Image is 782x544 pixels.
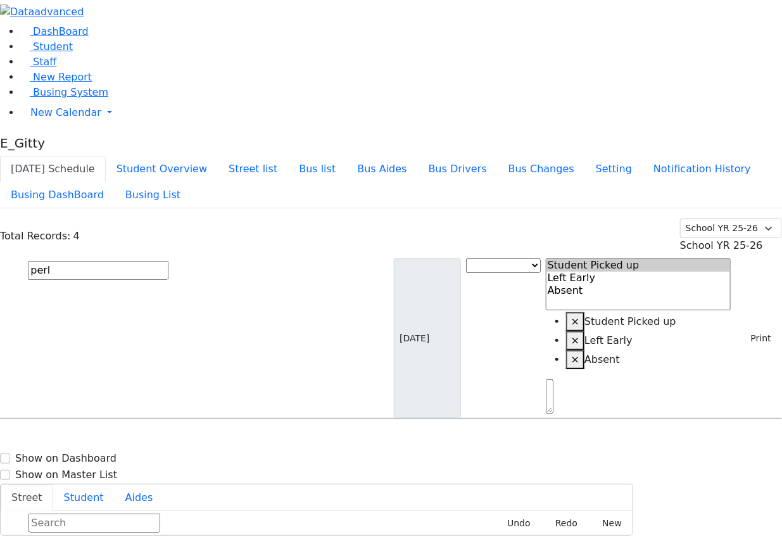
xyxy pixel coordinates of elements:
a: DashBoard [20,25,89,37]
span: × [571,353,579,365]
select: Default select example [680,218,782,238]
input: Search [28,261,168,280]
button: Street list [218,156,288,182]
label: Show on Dashboard [15,451,117,466]
option: Student Picked up [546,259,731,272]
button: Remove item [566,331,584,350]
span: × [571,315,579,327]
button: Bus Drivers [418,156,498,182]
button: Remove item [566,350,584,369]
span: 4 [73,230,79,242]
a: New Calendar [20,100,782,125]
span: Left Early [584,334,633,346]
button: Remove item [566,312,584,331]
button: Redo [541,514,583,533]
li: Absent [566,350,731,369]
span: School YR 25-26 [680,239,763,251]
a: Staff [20,56,56,68]
span: Student Picked up [584,315,676,327]
option: Absent [546,284,731,297]
span: Absent [584,353,620,365]
button: Street [1,484,53,511]
span: Student [33,41,73,53]
label: Show on Master List [15,467,117,483]
button: Aides [115,484,164,511]
button: Bus Changes [498,156,585,182]
span: New Report [33,71,92,83]
input: Search [28,514,160,533]
button: Undo [493,514,536,533]
button: New [588,514,627,533]
option: Left Early [546,272,731,284]
span: Busing System [33,86,108,98]
button: Notification History [643,156,762,182]
button: Bus Aides [346,156,417,182]
span: × [571,334,579,346]
div: Street [1,511,633,535]
span: New Calendar [30,106,101,118]
a: Busing System [20,86,108,98]
span: DashBoard [33,25,89,37]
button: Busing List [115,182,191,208]
li: Student Picked up [566,312,731,331]
li: Left Early [566,331,731,350]
button: Print [736,329,777,348]
a: New Report [20,71,92,83]
button: Student Overview [106,156,218,182]
textarea: Search [546,379,553,414]
button: Bus list [288,156,346,182]
button: Student [53,484,115,511]
span: Staff [33,56,56,68]
button: Setting [585,156,643,182]
a: Student [20,41,73,53]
